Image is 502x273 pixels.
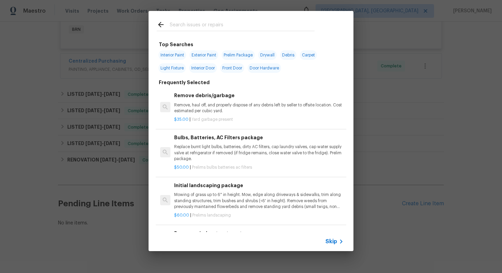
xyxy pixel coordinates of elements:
[220,63,244,73] span: Front Door
[174,165,344,170] p: |
[174,144,344,161] p: Replace burnt light bulbs, batteries, dirty AC filters, cap laundry valves, cap water supply valv...
[158,50,186,60] span: Interior Paint
[222,50,255,60] span: Prelim Package
[159,41,193,48] h6: Top Searches
[192,213,231,217] span: Prelims landscaping
[159,79,210,86] h6: Frequently Selected
[174,117,344,122] p: |
[280,50,296,60] span: Debris
[174,213,189,217] span: $60.00
[174,192,344,209] p: Mowing of grass up to 6" in height. Mow, edge along driveways & sidewalks, trim along standing st...
[189,63,217,73] span: Interior Door
[174,117,189,121] span: $35.00
[174,212,344,218] p: |
[174,134,344,141] h6: Bulbs, Batteries, AC Filters package
[190,50,218,60] span: Exterior Paint
[170,21,315,31] input: Search issues or repairs
[174,182,344,189] h6: Initial landscaping package
[325,238,337,245] span: Skip
[192,117,233,121] span: Yard garbage present
[248,63,281,73] span: Door Hardware
[174,92,344,99] h6: Remove debris/garbage
[174,165,189,169] span: $50.00
[300,50,317,60] span: Carpet
[158,63,186,73] span: Light Fixture
[258,50,277,60] span: Drywall
[174,230,344,237] h6: Remove window treatments
[174,102,344,114] p: Remove, haul off, and properly dispose of any debris left by seller to offsite location. Cost est...
[192,165,252,169] span: Prelims bulbs batteries ac filters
